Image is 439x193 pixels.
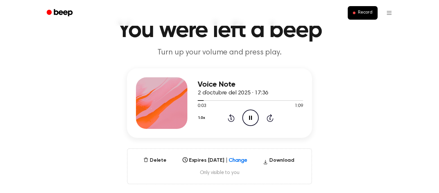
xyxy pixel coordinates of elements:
span: 1:09 [295,103,303,110]
button: Open menu [381,5,397,21]
span: 2 d’octubre del 2025 · 17:36 [198,90,268,96]
h1: You were left a beep [55,19,384,42]
span: Only visible to you [135,169,304,176]
p: Turn up your volume and press play. [96,47,343,58]
span: Record [358,10,372,16]
span: 0:03 [198,103,206,110]
button: Download [260,157,297,167]
a: Beep [42,7,78,19]
button: 1.0x [198,112,207,123]
h3: Voice Note [198,80,303,89]
button: Delete [141,157,169,164]
button: Record [348,6,378,20]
